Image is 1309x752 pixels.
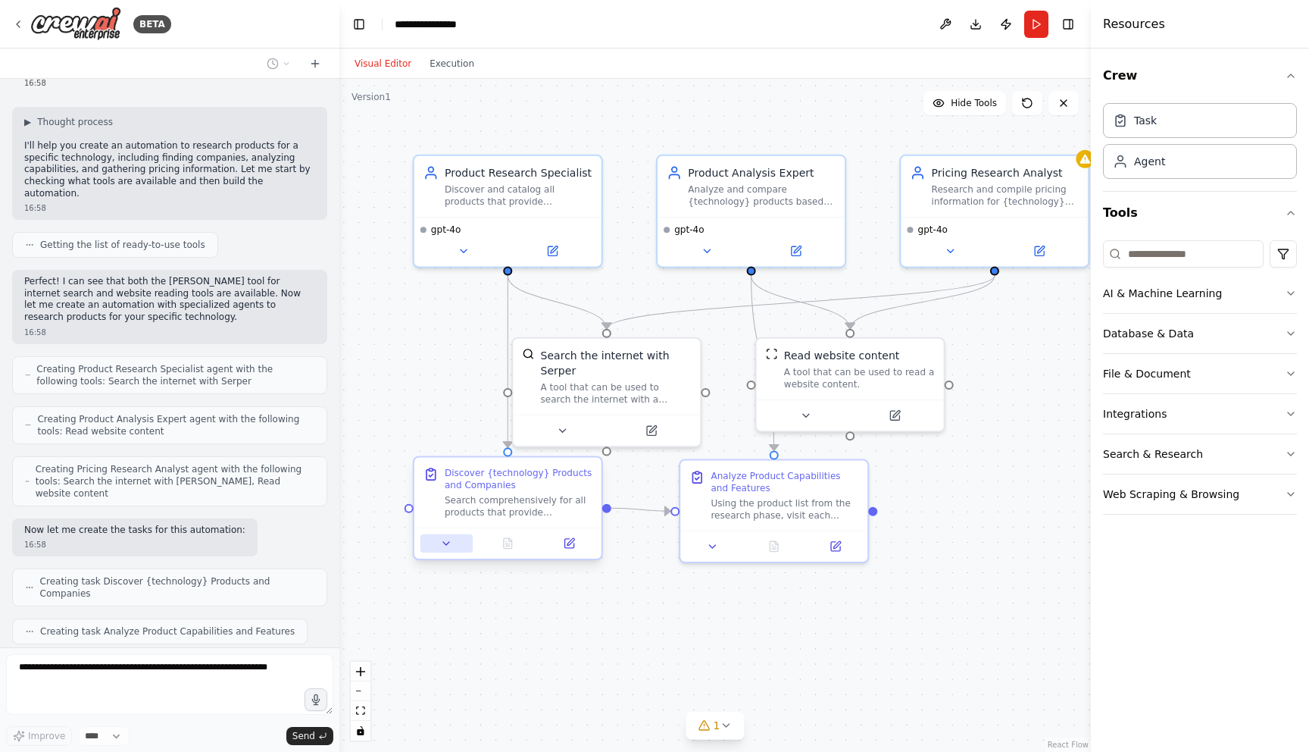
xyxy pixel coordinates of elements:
button: zoom in [351,662,370,681]
button: Database & Data [1103,314,1297,353]
button: Integrations [1103,394,1297,434]
span: gpt-4o [918,224,948,236]
g: Edge from bbd93763-5436-44a6-9d3e-cf646472ed4a to e2fada3a-22f6-49da-9fda-04aba808ff29 [744,275,782,450]
button: Visual Editor [345,55,420,73]
g: Edge from c314339f-1d66-4dda-80f5-cec2caaa9d0d to e2fada3a-22f6-49da-9fda-04aba808ff29 [611,500,670,519]
div: Agent [1134,154,1165,169]
span: Hide Tools [951,97,997,109]
button: File & Document [1103,354,1297,393]
div: Discover and catalog all products that provide {technology}, identifying the companies behind the... [445,183,592,208]
div: Product Analysis ExpertAnalyze and compare {technology} products based on their capabilities, fea... [656,155,846,268]
span: gpt-4o [431,224,461,236]
div: Discover {technology} Products and CompaniesSearch comprehensively for all products that provide ... [413,459,603,563]
div: Analyze Product Capabilities and FeaturesUsing the product list from the research phase, visit ea... [679,459,869,563]
button: Open in side panel [543,534,595,553]
button: No output available [476,534,540,553]
button: Open in side panel [996,242,1082,260]
img: ScrapeWebsiteTool [766,348,778,360]
div: SerperDevToolSearch the internet with SerperA tool that can be used to search the internet with a... [511,337,701,448]
div: Using the product list from the research phase, visit each product's website to analyze their cap... [711,497,858,522]
button: Crew [1103,55,1297,97]
div: A tool that can be used to search the internet with a search_query. Supports different search typ... [540,381,691,406]
button: Hide left sidebar [348,14,370,35]
button: Search & Research [1103,434,1297,474]
g: Edge from a980be35-85ee-4101-b88b-24e76f8652ca to c8b3c119-b1e8-4f09-b4a8-f7a7713c0cc3 [500,275,614,328]
div: Research and compile pricing information for {technology} products, analyze pricing models, and p... [932,183,1079,208]
span: ▶ [24,116,31,128]
button: No output available [742,537,806,556]
button: Hide Tools [923,91,1006,115]
div: Search the internet with Serper [540,348,691,378]
button: Open in side panel [809,537,861,556]
nav: breadcrumb [395,17,473,32]
p: I'll help you create an automation to research products for a specific technology, including find... [24,140,315,199]
span: Getting the list of ready-to-use tools [40,239,205,251]
button: fit view [351,701,370,721]
button: ▶Thought process [24,116,113,128]
a: React Flow attribution [1048,741,1089,749]
button: Start a new chat [303,55,327,73]
div: Discover {technology} Products and Companies [445,466,592,490]
button: Improve [6,726,72,746]
div: Tools [1103,234,1297,527]
div: Product Analysis Expert [688,165,836,180]
div: BETA [133,15,171,33]
div: Crew [1103,97,1297,191]
div: 16:58 [24,327,315,338]
span: 1 [714,718,720,733]
span: Send [292,730,315,742]
button: Web Scraping & Browsing [1103,475,1297,514]
div: Product Research Specialist [445,165,592,180]
span: Creating task Analyze Product Capabilities and Features [40,625,295,638]
div: Pricing Research AnalystResearch and compile pricing information for {technology} products, analy... [899,155,1089,268]
img: Logo [30,7,121,41]
div: Search comprehensively for all products that provide {technology} solutions. Identify both establ... [445,494,592,519]
div: ScrapeWebsiteToolRead website contentA tool that can be used to read a website content. [755,337,945,433]
p: Now let me create the tasks for this automation: [24,525,245,537]
span: Creating task Discover {technology} Products and Companies [40,575,314,600]
div: 16:58 [24,77,315,89]
button: Execution [420,55,483,73]
div: 16:58 [24,539,245,550]
button: Click to speak your automation idea [305,688,327,711]
button: AI & Machine Learning [1103,274,1297,313]
textarea: To enrich screen reader interactions, please activate Accessibility in Grammarly extension settings [6,654,333,715]
g: Edge from 7f44dd87-e5e2-4e4c-a7be-126dba75d64a to c8b3c119-b1e8-4f09-b4a8-f7a7713c0cc3 [599,275,1002,328]
div: Read website content [784,348,900,363]
button: Open in side panel [509,242,595,260]
button: Send [286,727,333,745]
button: Switch to previous chat [261,55,297,73]
span: Creating Product Research Specialist agent with the following tools: Search the internet with Serper [36,363,314,387]
g: Edge from a980be35-85ee-4101-b88b-24e76f8652ca to c314339f-1d66-4dda-80f5-cec2caaa9d0d [500,275,515,447]
button: zoom out [351,681,370,701]
div: Pricing Research Analyst [932,165,1079,180]
button: Open in side panel [851,406,937,425]
button: toggle interactivity [351,721,370,741]
span: gpt-4o [674,224,704,236]
button: Open in side panel [608,421,694,440]
div: React Flow controls [351,662,370,741]
button: Tools [1103,192,1297,234]
div: Analyze Product Capabilities and Features [711,469,858,493]
button: 1 [686,712,745,740]
div: Task [1134,113,1157,128]
div: Version 1 [351,91,391,103]
div: 16:58 [24,202,315,214]
div: Product Research SpecialistDiscover and catalog all products that provide {technology}, identifyi... [413,155,603,268]
h4: Resources [1103,15,1165,33]
button: Hide right sidebar [1058,14,1079,35]
span: Creating Product Analysis Expert agent with the following tools: Read website content [37,413,314,437]
div: Analyze and compare {technology} products based on their capabilities, features, and technical sp... [688,183,836,208]
span: Creating Pricing Research Analyst agent with the following tools: Search the internet with [PERSO... [36,463,314,500]
g: Edge from 7f44dd87-e5e2-4e4c-a7be-126dba75d64a to 38cabad2-84ef-4cfb-b292-3b871d54a193 [842,275,1002,328]
span: Improve [28,730,65,742]
p: Perfect! I can see that both the [PERSON_NAME] tool for internet search and website reading tools... [24,276,315,323]
span: Thought process [37,116,113,128]
img: SerperDevTool [522,348,534,360]
div: A tool that can be used to read a website content. [784,366,935,390]
button: Open in side panel [753,242,839,260]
